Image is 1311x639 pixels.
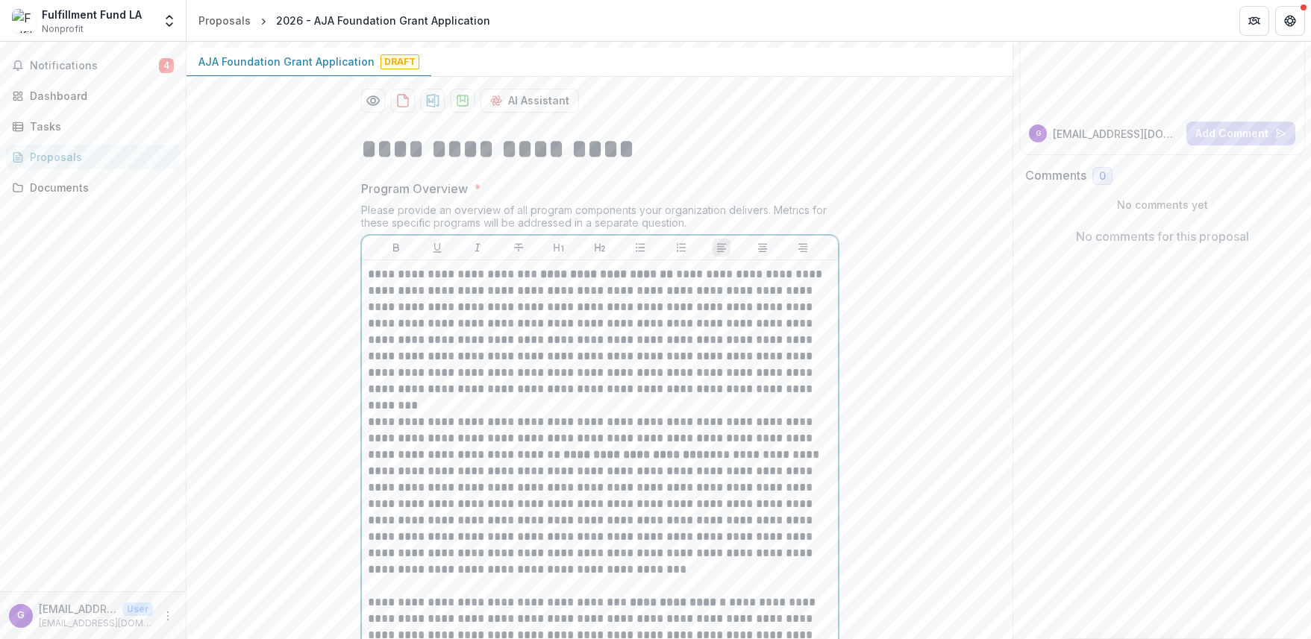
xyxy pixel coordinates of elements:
span: 4 [159,58,174,73]
button: More [159,607,177,625]
button: Get Help [1275,6,1305,36]
button: Bullet List [631,239,649,256]
p: No comments for this proposal [1076,227,1249,245]
div: grants@fulfillment.org [1036,130,1041,137]
button: Preview 8f4ecbf4-4cfc-4539-8baf-b1aa0501a72b-0.pdf [361,89,385,113]
button: AI Assistant [481,89,579,113]
p: [EMAIL_ADDRESS][DOMAIN_NAME] [39,617,153,630]
span: Draft [381,54,419,69]
p: AJA Foundation Grant Application [198,54,375,69]
button: Partners [1239,6,1269,36]
a: Proposals [6,145,180,169]
a: Tasks [6,114,180,139]
a: Proposals [193,10,257,31]
div: 2026 - AJA Foundation Grant Application [276,13,490,28]
button: Heading 1 [550,239,568,256]
button: Align Center [754,239,772,256]
button: Add Comment [1186,122,1295,145]
p: No comments yet [1025,197,1299,213]
p: Program Overview [361,180,468,198]
button: Strike [510,239,528,256]
div: Fulfillment Fund LA [42,7,142,22]
button: Notifications4 [6,54,180,78]
button: Underline [428,239,446,256]
p: [EMAIL_ADDRESS][DOMAIN_NAME] [1053,126,1180,142]
img: Fulfillment Fund LA [12,9,36,33]
a: Dashboard [6,84,180,108]
p: [EMAIL_ADDRESS][DOMAIN_NAME] [39,601,116,617]
button: download-proposal [421,89,445,113]
span: Notifications [30,60,159,72]
button: Italicize [469,239,486,256]
span: 0 [1099,170,1106,183]
button: Open entity switcher [159,6,180,36]
div: Dashboard [30,88,168,104]
div: Please provide an overview of all program components your organization delivers. Metrics for thes... [361,204,839,235]
div: Documents [30,180,168,195]
h2: Comments [1025,169,1086,183]
button: Heading 2 [591,239,609,256]
div: Proposals [30,149,168,165]
button: Bold [387,239,405,256]
button: download-proposal [451,89,475,113]
span: Nonprofit [42,22,84,36]
button: Align Left [713,239,730,256]
button: download-proposal [391,89,415,113]
nav: breadcrumb [193,10,496,31]
p: User [122,602,153,616]
a: Documents [6,175,180,200]
button: Align Right [794,239,812,256]
button: Ordered List [672,239,690,256]
div: grants@fulfillment.org [17,611,25,620]
div: Proposals [198,13,251,28]
div: Tasks [30,119,168,134]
